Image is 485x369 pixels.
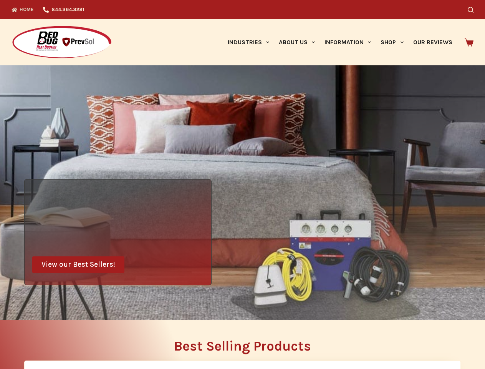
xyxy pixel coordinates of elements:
[223,19,274,65] a: Industries
[12,25,112,60] img: Prevsol/Bed Bug Heat Doctor
[223,19,457,65] nav: Primary
[408,19,457,65] a: Our Reviews
[320,19,376,65] a: Information
[32,256,124,273] a: View our Best Sellers!
[376,19,408,65] a: Shop
[468,7,473,13] button: Search
[274,19,319,65] a: About Us
[41,261,115,268] span: View our Best Sellers!
[24,339,461,353] h2: Best Selling Products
